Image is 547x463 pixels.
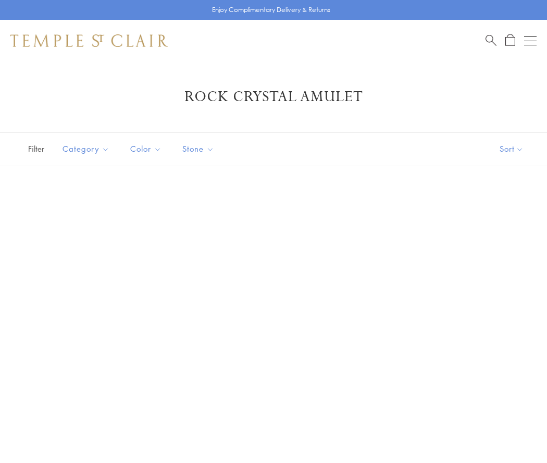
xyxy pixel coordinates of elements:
[177,142,222,155] span: Stone
[505,34,515,47] a: Open Shopping Bag
[57,142,117,155] span: Category
[125,142,169,155] span: Color
[122,137,169,161] button: Color
[175,137,222,161] button: Stone
[212,5,330,15] p: Enjoy Complimentary Delivery & Returns
[10,34,168,47] img: Temple St. Clair
[486,34,496,47] a: Search
[55,137,117,161] button: Category
[476,133,547,165] button: Show sort by
[524,34,537,47] button: Open navigation
[26,88,521,106] h1: Rock Crystal Amulet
